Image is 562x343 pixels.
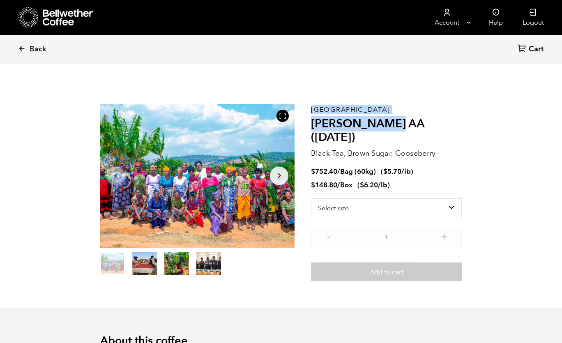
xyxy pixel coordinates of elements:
bdi: 752.40 [311,167,337,176]
bdi: 6.20 [360,180,378,190]
span: / [337,167,340,176]
button: - [323,232,334,240]
span: $ [311,180,315,190]
button: Add to cart [311,262,462,281]
span: Box [340,180,352,190]
a: Cart [518,44,546,55]
span: Cart [529,44,544,54]
p: Black Tea, Brown Sugar, Gooseberry [311,148,462,159]
span: $ [360,180,364,190]
bdi: 148.80 [311,180,337,190]
span: ( ) [357,180,390,190]
span: /lb [378,180,387,190]
h2: [PERSON_NAME] AA ([DATE]) [311,117,462,145]
span: Bag (60kg) [340,167,376,176]
span: $ [383,167,387,176]
span: /lb [401,167,411,176]
span: / [337,180,340,190]
span: $ [311,167,315,176]
button: + [439,232,449,240]
span: Back [30,44,46,54]
bdi: 5.70 [383,167,401,176]
span: ( ) [381,167,413,176]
